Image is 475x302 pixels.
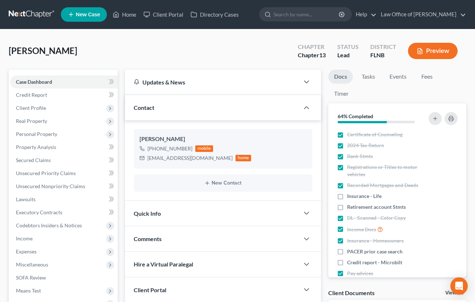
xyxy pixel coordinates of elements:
a: Directory Cases [187,8,242,21]
a: Fees [415,70,438,84]
input: Search by name... [274,8,340,21]
div: Lead [337,51,359,59]
span: Unsecured Priority Claims [16,170,76,176]
span: Codebtors Insiders & Notices [16,222,82,228]
span: Client Portal [134,286,166,293]
span: Contact [134,104,154,111]
a: Tasks [356,70,381,84]
strong: 64% Completed [338,113,373,119]
span: Quick Info [134,210,161,217]
span: [PERSON_NAME] [9,45,77,56]
a: Events [384,70,412,84]
a: Timer [328,87,354,101]
a: Lawsuits [10,193,118,206]
div: FLNB [370,51,396,59]
a: Property Analysis [10,141,118,154]
span: PACER prior case search [347,248,403,255]
a: Case Dashboard [10,75,118,88]
a: Unsecured Nonpriority Claims [10,180,118,193]
div: home [236,155,251,161]
a: Credit Report [10,88,118,102]
a: Secured Claims [10,154,118,167]
span: Credit Report [16,92,47,98]
span: DL - Scanned - Color Copy [347,214,406,222]
div: Chapter [298,51,326,59]
span: 13 [319,51,326,58]
div: Chapter [298,43,326,51]
span: Comments [134,235,162,242]
span: Means Test [16,287,41,294]
span: New Case [76,12,100,17]
span: Insurance - Life [347,193,382,200]
span: Insurance - Homeowners [347,237,404,244]
span: Miscellaneous [16,261,48,268]
div: District [370,43,396,51]
a: Client Portal [140,8,187,21]
a: View All [445,290,463,295]
span: Case Dashboard [16,79,52,85]
span: Certificate of Counseling [347,131,403,138]
span: Recorded Mortgages and Deeds [347,182,418,189]
span: Pay advices [347,270,373,277]
span: Secured Claims [16,157,51,163]
div: Open Intercom Messenger [450,277,468,295]
span: Real Property [16,118,47,124]
span: Executory Contracts [16,209,62,215]
span: Hire a Virtual Paralegal [134,261,193,268]
span: Income Docs [347,226,376,233]
span: Client Profile [16,105,46,111]
a: Unsecured Priority Claims [10,167,118,180]
a: SOFA Review [10,271,118,284]
div: Status [337,43,359,51]
a: Home [109,8,140,21]
button: Preview [408,43,458,59]
span: Property Analysis [16,144,56,150]
div: [PERSON_NAME] [139,135,307,144]
a: Help [352,8,376,21]
span: Income [16,235,33,241]
span: 2024 Tax Return [347,142,384,149]
a: Executory Contracts [10,206,118,219]
span: Credit report - Microbilt [347,259,402,266]
span: Expenses [16,248,37,255]
div: [EMAIL_ADDRESS][DOMAIN_NAME] [147,154,233,162]
button: New Contact [139,180,307,186]
span: Unsecured Nonpriority Claims [16,183,85,189]
a: Law Office of [PERSON_NAME] [377,8,466,21]
div: Updates & News [134,78,291,86]
span: SOFA Review [16,274,46,281]
span: Lawsuits [16,196,36,202]
div: Client Documents [328,289,375,297]
div: mobile [195,145,213,152]
div: [PHONE_NUMBER] [147,145,192,152]
span: Bank Stmts [347,153,373,160]
span: Retirement account Stmts [347,203,406,211]
a: Docs [328,70,353,84]
span: Registrations or Titles to motor vehicles [347,164,426,178]
span: Personal Property [16,131,57,137]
